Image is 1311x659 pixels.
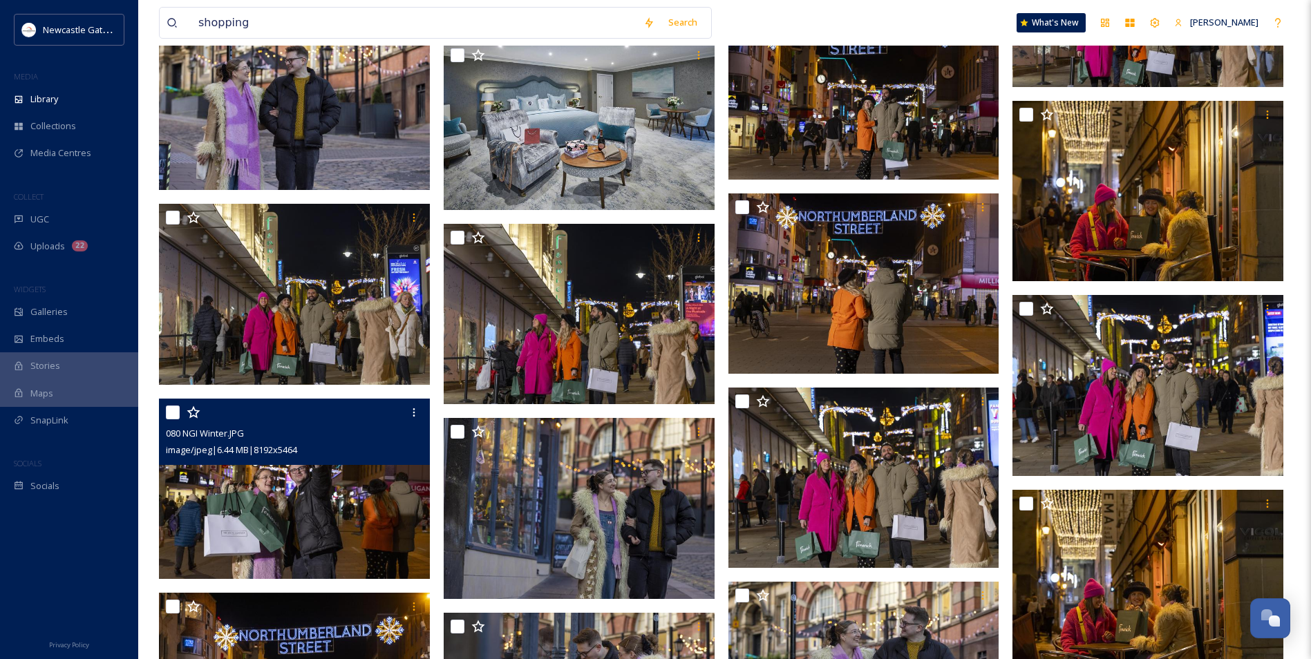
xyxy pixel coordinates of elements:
[1190,16,1258,28] span: [PERSON_NAME]
[1012,101,1283,282] img: 085 NGI Winter.JPG
[444,41,715,210] img: Copy of RM_23_Shopping_010_final_web.jpg
[30,213,49,226] span: UGC
[72,240,88,251] div: 22
[159,10,430,191] img: 066 NGI Winter.JPG
[30,387,53,400] span: Maps
[166,443,297,456] span: image/jpeg | 6.44 MB | 8192 x 5464
[30,146,91,160] span: Media Centres
[1250,598,1290,638] button: Open Chat
[444,418,715,599] img: 067 NGI Winter.JPG
[22,23,36,37] img: DqD9wEUd_400x400.jpg
[444,224,715,405] img: 073 NGI Winter.JPG
[728,388,999,569] img: 077 NGI Winter.JPG
[30,479,59,493] span: Socials
[191,8,636,38] input: Search your library
[159,204,430,385] img: 072 NGI Winter.JPG
[30,240,65,253] span: Uploads
[1012,295,1283,476] img: 075 NGI Winter.JPG
[14,71,38,82] span: MEDIA
[159,399,430,580] img: 080 NGI Winter.JPG
[49,636,89,652] a: Privacy Policy
[30,332,64,345] span: Embeds
[43,23,170,36] span: Newcastle Gateshead Initiative
[14,191,44,202] span: COLLECT
[30,305,68,318] span: Galleries
[166,427,244,439] span: 080 NGI Winter.JPG
[30,414,68,427] span: SnapLink
[1017,13,1086,32] a: What's New
[30,93,58,106] span: Library
[14,458,41,468] span: SOCIALS
[30,359,60,372] span: Stories
[49,640,89,649] span: Privacy Policy
[14,284,46,294] span: WIDGETS
[661,9,704,36] div: Search
[728,193,999,374] img: 082 NGI Winter.JPG
[30,120,76,133] span: Collections
[1167,9,1265,36] a: [PERSON_NAME]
